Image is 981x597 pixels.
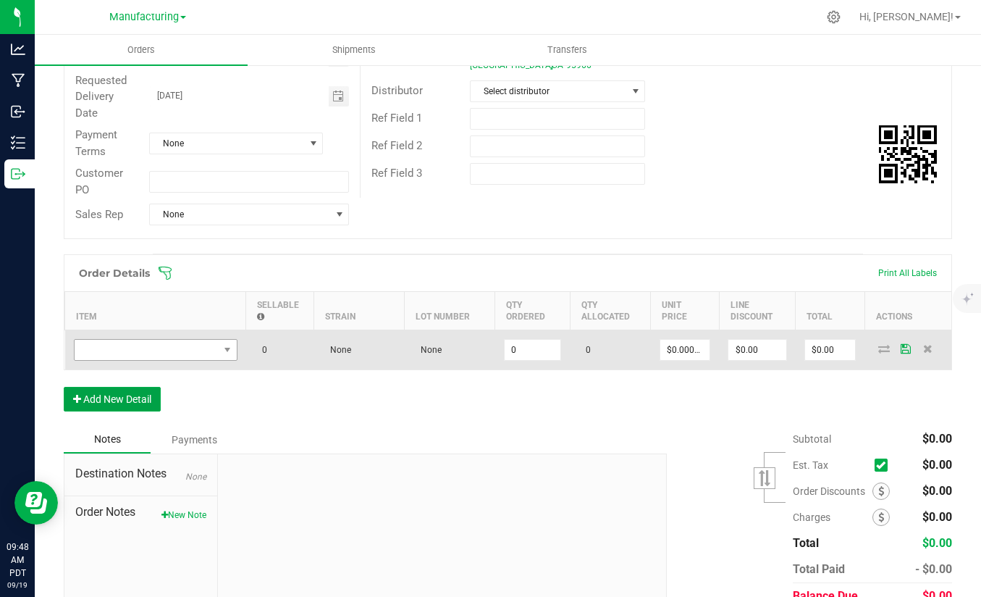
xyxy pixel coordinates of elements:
span: Distributor [371,84,423,97]
span: Charges [793,512,872,523]
inline-svg: Analytics [11,42,25,57]
span: $0.00 [922,458,952,472]
iframe: Resource center [14,481,58,525]
span: Delete Order Detail [917,344,938,353]
button: New Note [161,509,206,522]
span: None [413,345,442,355]
span: $0.00 [922,432,952,446]
span: Order Notes [75,504,206,521]
p: 09:48 AM PDT [7,540,28,580]
span: Requested Delivery Date [75,74,127,120]
span: - $0.00 [915,562,952,576]
qrcode: 00069376 [879,125,937,183]
span: Manufacturing [109,11,179,23]
input: 0 [505,340,561,360]
th: Strain [314,292,405,330]
span: $0.00 [922,484,952,498]
h1: Order Details [79,267,150,279]
th: Qty Ordered [495,292,571,330]
span: Transfers [528,43,607,57]
span: Destination Notes [75,465,206,483]
span: 0 [578,345,591,355]
span: Customer PO [75,167,123,196]
a: Transfers [460,35,673,65]
th: Item [65,292,246,330]
inline-svg: Manufacturing [11,73,25,88]
span: None [150,204,330,225]
span: $0.00 [922,510,952,524]
span: None [150,133,304,154]
div: Manage settings [825,10,843,24]
input: 0 [660,340,710,360]
input: 0 [805,340,855,360]
span: NO DATA FOUND [74,339,237,361]
th: Total [796,292,864,330]
p: 09/19 [7,580,28,590]
span: Est. Tax [793,459,869,471]
input: 0 [728,340,786,360]
span: Calculate excise tax [875,456,894,475]
span: Toggle calendar [329,86,350,107]
span: Sales Rep [75,208,123,221]
span: , [550,60,552,70]
div: Payments [151,427,237,453]
span: CA [552,60,563,70]
a: Shipments [248,35,460,65]
div: Notes [64,426,151,454]
th: Unit Price [651,292,720,330]
span: Order Discounts [793,485,872,497]
span: None [323,345,351,355]
span: 95966 [566,60,591,70]
span: Shipments [313,43,395,57]
inline-svg: Outbound [11,167,25,181]
th: Line Discount [719,292,795,330]
span: Hi, [PERSON_NAME]! [859,11,953,22]
img: Scan me! [879,125,937,183]
th: Actions [864,292,951,330]
th: Qty Allocated [570,292,650,330]
inline-svg: Inbound [11,104,25,119]
a: Orders [35,35,248,65]
span: [GEOGRAPHIC_DATA] [470,60,553,70]
inline-svg: Inventory [11,135,25,150]
span: Ref Field 3 [371,167,422,180]
span: Payment Terms [75,128,117,158]
span: Select distributor [471,81,626,101]
th: Lot Number [405,292,495,330]
span: Total Paid [793,562,845,576]
span: Ref Field 2 [371,139,422,152]
span: $0.00 [922,536,952,550]
span: Save Order Detail [895,344,917,353]
th: Sellable [246,292,314,330]
span: Total [793,536,819,550]
span: Ref Field 1 [371,112,422,125]
span: 0 [255,345,267,355]
span: Orders [108,43,174,57]
button: Add New Detail [64,387,161,412]
span: Subtotal [793,433,831,445]
span: None [185,472,206,482]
